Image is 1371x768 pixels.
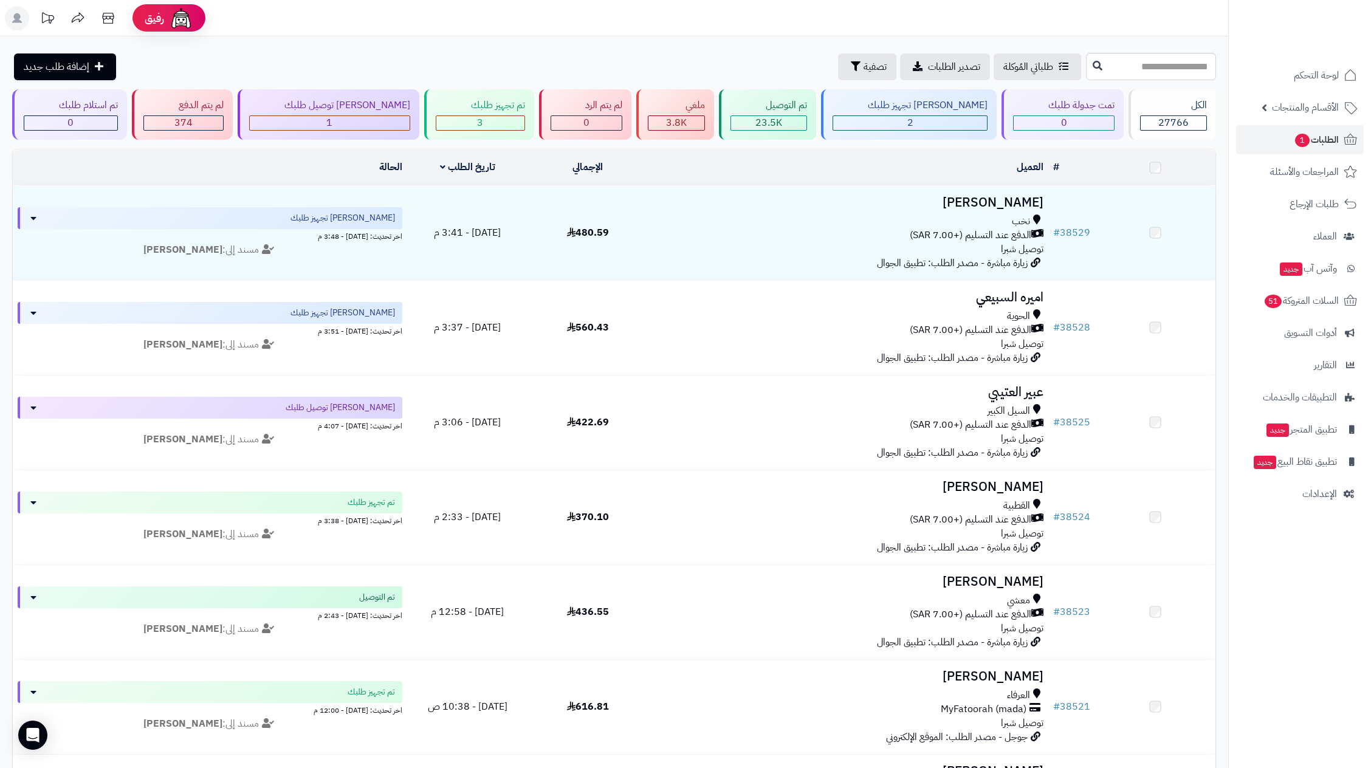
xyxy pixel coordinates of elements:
span: 374 [174,115,193,130]
strong: [PERSON_NAME] [143,622,222,636]
a: تاريخ الطلب [440,160,495,174]
span: إضافة طلب جديد [24,60,89,74]
h3: عبير العتيبي [653,385,1043,399]
span: 23.5K [755,115,782,130]
span: توصيل شبرا [1001,337,1043,351]
a: #38521 [1053,699,1090,714]
span: الدفع عند التسليم (+7.00 SAR) [910,228,1031,242]
span: # [1053,605,1060,619]
a: الإعدادات [1236,479,1364,509]
div: مسند إلى: [9,527,411,541]
a: العملاء [1236,222,1364,251]
span: 0 [583,115,589,130]
span: توصيل شبرا [1001,716,1043,730]
span: الإعدادات [1302,485,1337,502]
strong: [PERSON_NAME] [143,716,222,731]
span: [DATE] - 10:38 ص [428,699,507,714]
img: logo-2.png [1288,34,1359,60]
span: # [1053,510,1060,524]
span: توصيل شبرا [1001,242,1043,256]
span: 51 [1265,295,1282,308]
span: جديد [1266,423,1289,437]
div: اخر تحديث: [DATE] - 2:43 م [18,608,402,621]
div: اخر تحديث: [DATE] - 3:51 م [18,324,402,337]
span: معشي [1007,594,1030,608]
span: تصفية [864,60,887,74]
a: وآتس آبجديد [1236,254,1364,283]
span: 560.43 [567,320,609,335]
div: تم استلام طلبك [24,98,118,112]
div: اخر تحديث: [DATE] - 3:48 م [18,229,402,242]
span: طلبات الإرجاع [1290,196,1339,213]
a: [PERSON_NAME] تجهيز طلبك 2 [819,89,999,140]
span: 0 [67,115,74,130]
span: 1 [1295,134,1310,147]
span: رفيق [145,11,164,26]
span: الحوية [1007,309,1030,323]
a: تحديثات المنصة [32,6,63,33]
span: # [1053,320,1060,335]
span: السيل الكبير [988,404,1030,418]
a: طلبات الإرجاع [1236,190,1364,219]
span: [DATE] - 2:33 م [434,510,501,524]
div: 1 [250,116,410,130]
div: اخر تحديث: [DATE] - 4:07 م [18,419,402,431]
span: تصدير الطلبات [928,60,980,74]
div: مسند إلى: [9,243,411,257]
div: تمت جدولة طلبك [1013,98,1115,112]
span: تم التوصيل [359,591,395,603]
span: القطبية [1003,499,1030,513]
span: 2 [907,115,913,130]
span: تطبيق المتجر [1265,421,1337,438]
img: ai-face.png [169,6,193,30]
div: 374 [144,116,223,130]
span: [PERSON_NAME] توصيل طلبك [286,402,395,414]
span: توصيل شبرا [1001,526,1043,541]
span: 616.81 [567,699,609,714]
a: التطبيقات والخدمات [1236,383,1364,412]
span: جديد [1280,262,1302,276]
strong: [PERSON_NAME] [143,432,222,447]
span: [DATE] - 3:37 م [434,320,501,335]
span: 1 [326,115,332,130]
div: Open Intercom Messenger [18,721,47,750]
span: جديد [1254,456,1276,469]
button: تصفية [838,53,896,80]
span: الأقسام والمنتجات [1272,99,1339,116]
a: #38528 [1053,320,1090,335]
div: 2 [833,116,987,130]
span: طلباتي المُوكلة [1003,60,1053,74]
h3: [PERSON_NAME] [653,480,1043,494]
div: مسند إلى: [9,433,411,447]
a: الطلبات1 [1236,125,1364,154]
span: زيارة مباشرة - مصدر الطلب: تطبيق الجوال [877,256,1028,270]
a: #38524 [1053,510,1090,524]
span: الدفع عند التسليم (+7.00 SAR) [910,418,1031,432]
span: الدفع عند التسليم (+7.00 SAR) [910,608,1031,622]
span: [PERSON_NAME] تجهيز طلبك [290,212,395,224]
div: اخر تحديث: [DATE] - 3:38 م [18,513,402,526]
div: مسند إلى: [9,338,411,352]
span: نخب [1012,214,1030,228]
div: لم يتم الدفع [143,98,224,112]
span: تم تجهيز طلبك [348,686,395,698]
span: [PERSON_NAME] تجهيز طلبك [290,307,395,319]
span: 3 [477,115,483,130]
a: #38525 [1053,415,1090,430]
strong: [PERSON_NAME] [143,337,222,352]
div: تم تجهيز طلبك [436,98,525,112]
span: أدوات التسويق [1284,324,1337,341]
span: زيارة مباشرة - مصدر الطلب: تطبيق الجوال [877,445,1028,460]
span: 436.55 [567,605,609,619]
strong: [PERSON_NAME] [143,242,222,257]
span: السلات المتروكة [1263,292,1339,309]
strong: [PERSON_NAME] [143,527,222,541]
div: الكل [1140,98,1207,112]
a: التقارير [1236,351,1364,380]
a: الحالة [379,160,402,174]
a: لم يتم الدفع 374 [129,89,235,140]
span: الطلبات [1294,131,1339,148]
span: # [1053,699,1060,714]
h3: [PERSON_NAME] [653,670,1043,684]
a: تمت جدولة طلبك 0 [999,89,1126,140]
